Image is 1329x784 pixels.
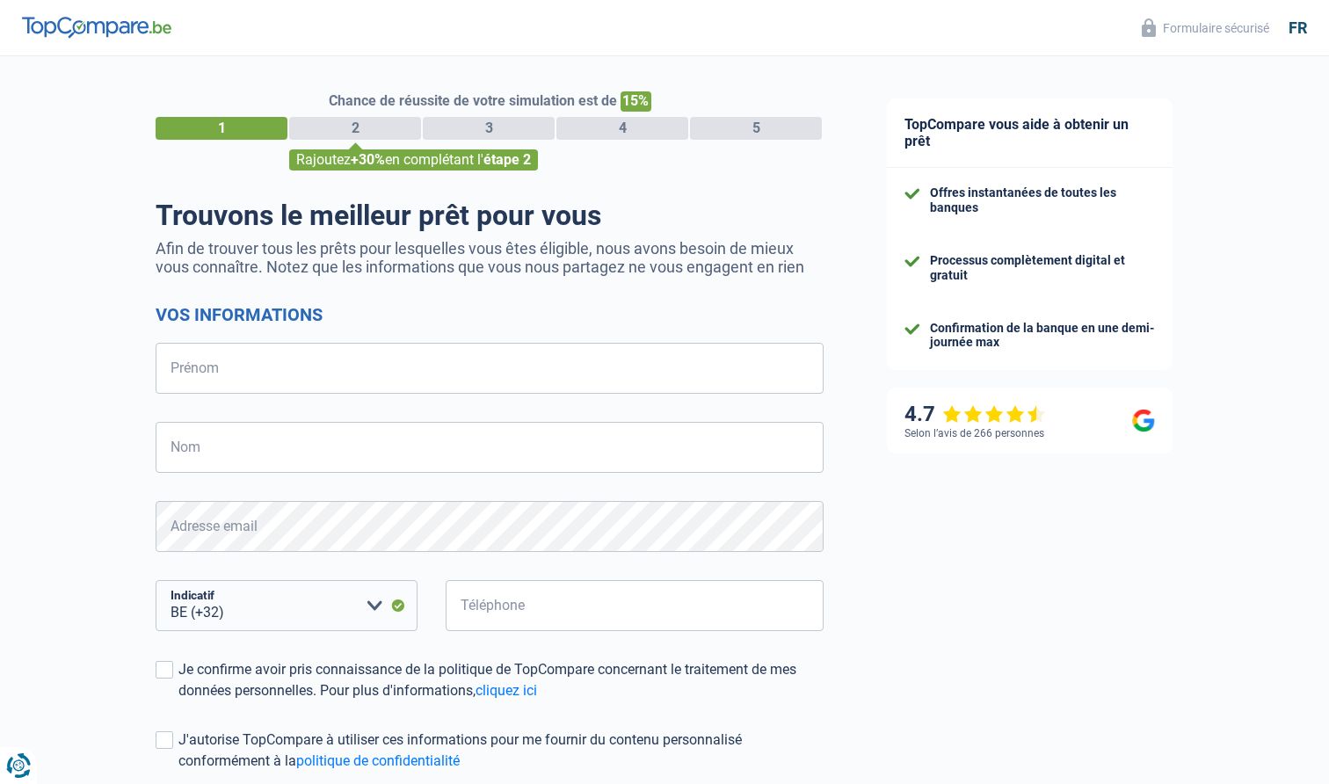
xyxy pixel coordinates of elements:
[690,117,822,140] div: 5
[329,92,617,109] span: Chance de réussite de votre simulation est de
[904,402,1046,427] div: 4.7
[351,151,385,168] span: +30%
[887,98,1173,168] div: TopCompare vous aide à obtenir un prêt
[930,185,1155,215] div: Offres instantanées de toutes les banques
[930,253,1155,283] div: Processus complètement digital et gratuit
[156,239,824,276] p: Afin de trouver tous les prêts pour lesquelles vous êtes éligible, nous avons besoin de mieux vou...
[476,682,537,699] a: cliquez ici
[423,117,555,140] div: 3
[289,149,538,171] div: Rajoutez en complétant l'
[178,730,824,772] div: J'autorise TopCompare à utiliser ces informations pour me fournir du contenu personnalisé conform...
[296,752,460,769] a: politique de confidentialité
[930,321,1155,351] div: Confirmation de la banque en une demi-journée max
[156,117,287,140] div: 1
[1289,18,1307,38] div: fr
[446,580,824,631] input: 401020304
[22,17,171,38] img: TopCompare Logo
[156,304,824,325] h2: Vos informations
[156,199,824,232] h1: Trouvons le meilleur prêt pour vous
[1131,13,1280,42] button: Formulaire sécurisé
[483,151,531,168] span: étape 2
[556,117,688,140] div: 4
[621,91,651,112] span: 15%
[178,659,824,701] div: Je confirme avoir pris connaissance de la politique de TopCompare concernant le traitement de mes...
[289,117,421,140] div: 2
[904,427,1044,439] div: Selon l’avis de 266 personnes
